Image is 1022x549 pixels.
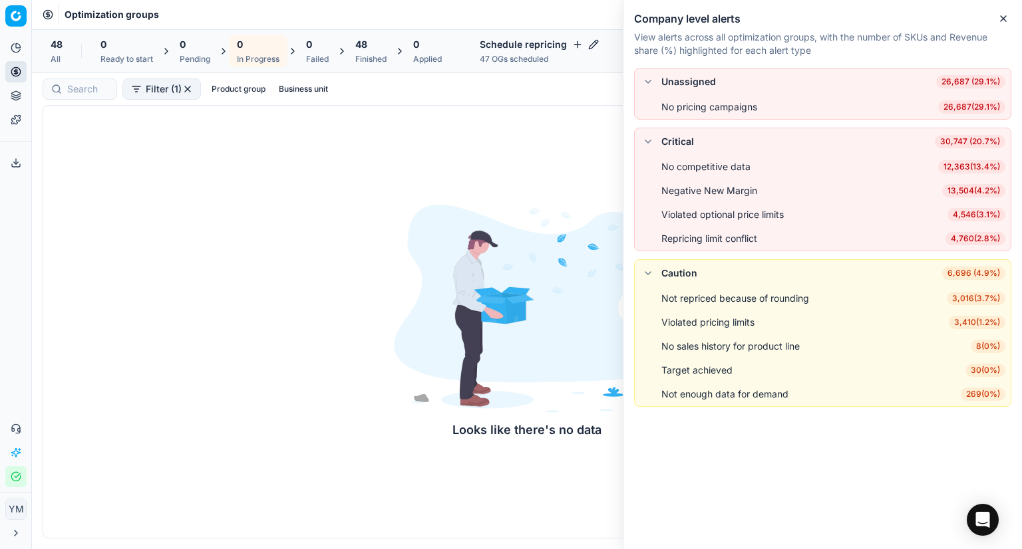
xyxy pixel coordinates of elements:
span: 12,363 ( 13.4% ) [938,160,1005,173]
span: 48 [51,38,63,51]
div: No competitive data [661,160,751,173]
span: 0 [180,38,186,51]
div: No pricing campaigns [661,100,757,114]
div: Violated pricing limits [661,316,755,329]
span: 13,504 ( 4.2% ) [942,184,1005,197]
div: Ready to start [100,54,153,64]
span: YM [6,499,26,519]
button: Business unit [273,81,333,97]
button: YM [5,498,27,520]
div: Violated optional price limits [661,208,784,221]
div: Not enough data for demand [661,387,788,401]
button: Filter (1) [122,78,201,100]
p: View alerts across all optimization groups, with the number of SKUs and Revenue share (%) highlig... [634,31,1011,57]
span: 0 [413,38,419,51]
span: Optimization groups [65,8,159,21]
div: Not repriced because of rounding [661,292,809,305]
span: 3,410 ( 1.2% ) [949,316,1005,329]
div: No sales history for product line [661,340,800,353]
div: Critical [661,135,694,148]
span: 26,687 ( 29.1% ) [938,100,1005,114]
div: Pending [180,54,210,64]
span: 0 [100,38,106,51]
div: 47 OGs scheduled [480,54,599,64]
div: Applied [413,54,442,64]
div: Looks like there's no data [394,421,660,439]
span: 30 ( 0% ) [965,364,1005,377]
span: 269 ( 0% ) [961,387,1005,401]
div: All [51,54,63,64]
span: 0 [237,38,243,51]
h4: Schedule repricing [480,38,599,51]
div: Negative New Margin [661,184,757,197]
div: Finished [355,54,387,64]
span: 3,016 ( 3.7% ) [947,292,1005,305]
span: 4,760 ( 2.8% ) [945,232,1005,245]
button: Product group [206,81,271,97]
div: Repricing limit conflict [661,232,757,245]
span: 48 [355,38,367,51]
div: Open Intercom Messenger [967,504,999,536]
div: Caution [661,267,697,280]
span: 0 [306,38,312,51]
span: 6,696 (4.9%) [942,267,1005,280]
nav: breadcrumb [65,8,159,21]
input: Search [67,82,108,96]
span: 4,546 ( 3.1% ) [947,208,1005,221]
div: Failed [306,54,329,64]
span: 8 ( 0% ) [971,340,1005,353]
div: Unassigned [661,75,716,88]
h2: Company level alerts [634,11,1011,27]
div: In Progress [237,54,279,64]
div: Target achieved [661,364,733,377]
span: 26,687 (29.1%) [936,75,1005,88]
span: 30,747 (20.7%) [935,135,1005,148]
